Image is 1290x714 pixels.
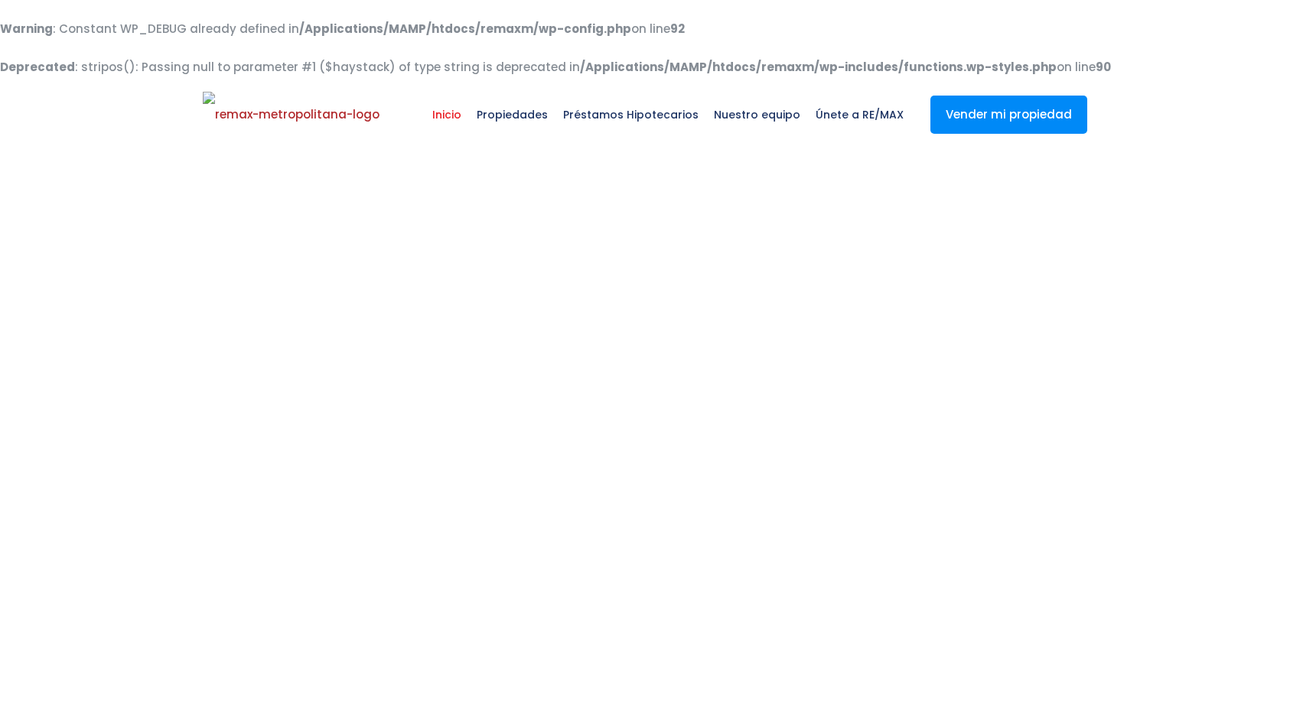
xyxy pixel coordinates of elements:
a: Nuestro equipo [706,76,808,153]
span: Nuestro equipo [706,92,808,138]
img: remax-metropolitana-logo [203,92,380,138]
span: Inicio [425,92,469,138]
span: Préstamos Hipotecarios [555,92,706,138]
a: RE/MAX Metropolitana [203,76,380,153]
a: Propiedades [469,76,555,153]
a: Préstamos Hipotecarios [555,76,706,153]
a: Únete a RE/MAX [808,76,911,153]
span: Únete a RE/MAX [808,92,911,138]
a: Inicio [425,76,469,153]
span: Propiedades [469,92,555,138]
b: /Applications/MAMP/htdocs/remaxm/wp-config.php [299,21,631,37]
b: 90 [1096,59,1111,75]
b: 92 [670,21,685,37]
b: /Applications/MAMP/htdocs/remaxm/wp-includes/functions.wp-styles.php [580,59,1057,75]
a: Vender mi propiedad [930,96,1087,134]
